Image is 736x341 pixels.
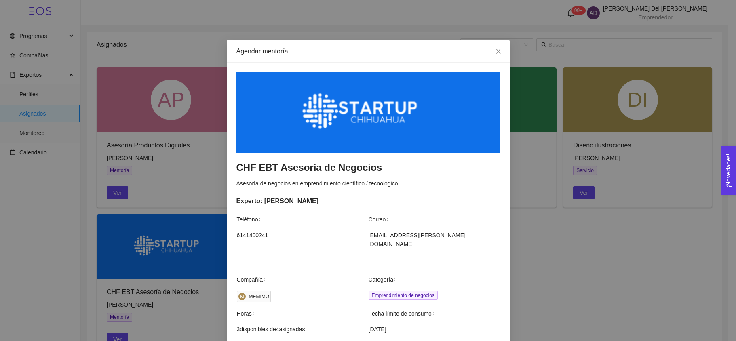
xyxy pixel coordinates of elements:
[236,180,398,187] span: Asesoría de negocios en emprendimiento científico / tecnológico
[369,275,399,284] span: Categoría
[487,40,510,63] button: Close
[236,161,500,174] h3: CHF EBT Asesoría de Negocios
[240,295,244,299] span: M
[495,48,502,55] span: close
[369,231,500,248] span: [EMAIL_ADDRESS][PERSON_NAME][DOMAIN_NAME]
[237,309,257,318] span: Horas
[236,196,500,206] div: Experto: [PERSON_NAME]
[237,275,268,284] span: Compañía
[249,293,270,301] div: MEMIMO
[237,215,264,224] span: Teléfono
[369,325,500,334] span: [DATE]
[237,325,368,334] span: 3 disponibles de 4 asignadas
[369,215,392,224] span: Correo
[237,231,368,240] span: 6141400241
[369,291,438,300] span: Emprendimiento de negocios
[369,309,437,318] span: Fecha límite de consumo
[721,146,736,195] button: Open Feedback Widget
[236,47,500,56] div: Agendar mentoría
